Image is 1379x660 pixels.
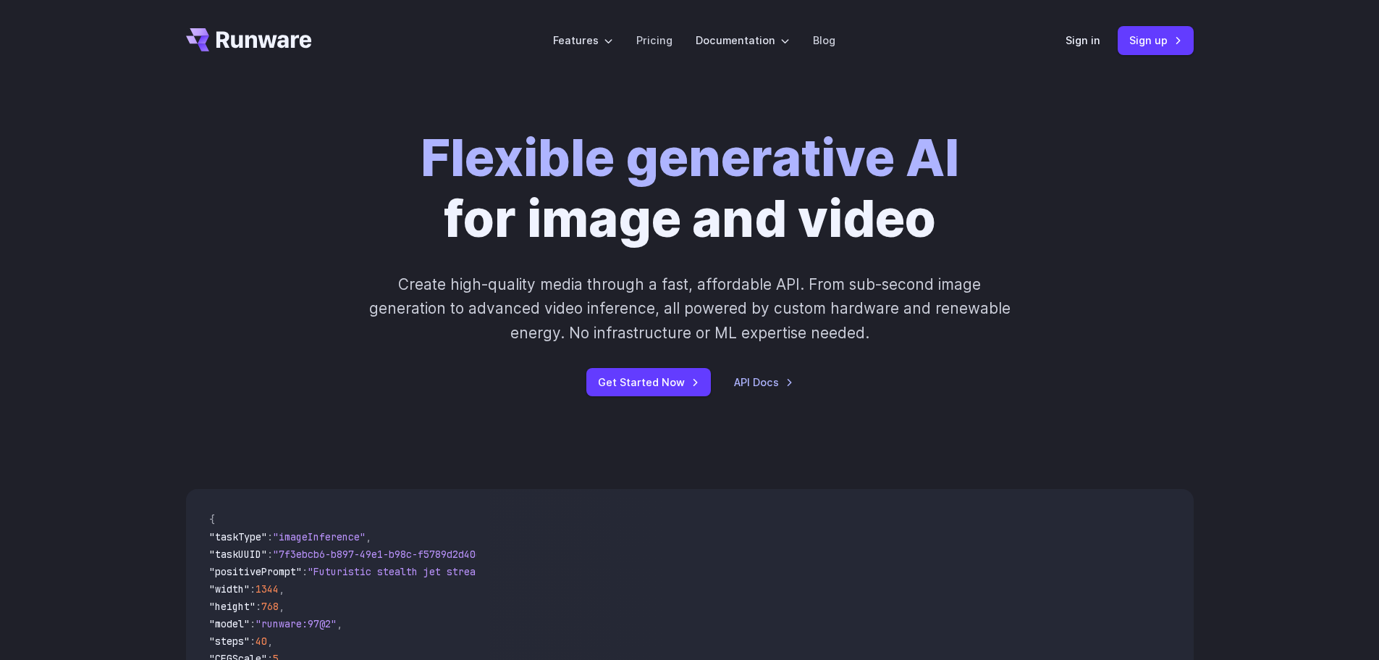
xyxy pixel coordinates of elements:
span: : [250,582,256,596]
span: , [279,600,284,613]
span: , [337,617,342,630]
span: : [250,617,256,630]
span: "taskType" [209,530,267,543]
strong: Flexible generative AI [421,127,959,188]
span: : [267,530,273,543]
a: Blog [813,32,835,49]
a: Sign up [1118,26,1194,54]
span: : [302,565,308,578]
span: "imageInference" [273,530,366,543]
span: : [267,548,273,561]
span: , [279,582,284,596]
h1: for image and video [421,128,959,249]
label: Documentation [696,32,790,49]
span: 40 [256,635,267,648]
a: Sign in [1066,32,1100,49]
a: Go to / [186,28,312,51]
span: { [209,513,215,526]
span: : [250,635,256,648]
span: "model" [209,617,250,630]
span: "width" [209,582,250,596]
span: "positivePrompt" [209,565,302,578]
span: 768 [261,600,279,613]
span: : [256,600,261,613]
a: Get Started Now [586,368,711,396]
span: , [267,635,273,648]
p: Create high-quality media through a fast, affordable API. From sub-second image generation to adv... [367,272,1012,345]
span: 1344 [256,582,279,596]
span: "steps" [209,635,250,648]
span: "Futuristic stealth jet streaking through a neon-lit cityscape with glowing purple exhaust" [308,565,835,578]
span: "7f3ebcb6-b897-49e1-b98c-f5789d2d40d7" [273,548,493,561]
a: API Docs [734,374,793,390]
span: "runware:97@2" [256,617,337,630]
span: , [366,530,371,543]
label: Features [553,32,613,49]
span: "height" [209,600,256,613]
a: Pricing [636,32,672,49]
span: "taskUUID" [209,548,267,561]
